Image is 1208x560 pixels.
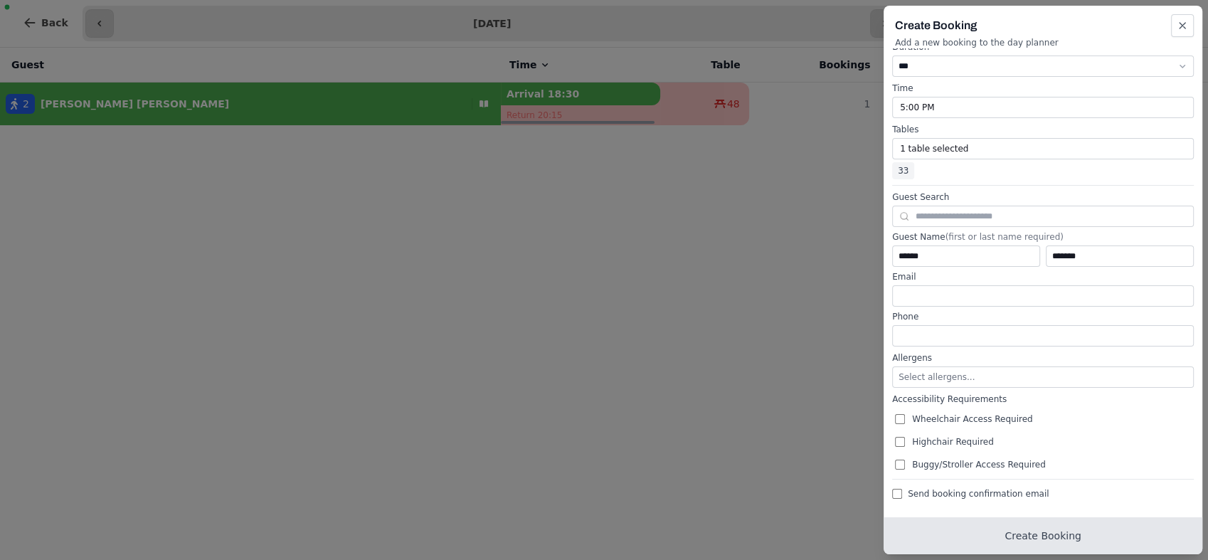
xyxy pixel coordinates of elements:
span: Select allergens... [899,372,975,382]
button: Create Booking [884,517,1202,554]
input: Send booking confirmation email [892,489,902,499]
span: Buggy/Stroller Access Required [912,459,1046,470]
label: Email [892,271,1194,282]
label: Allergens [892,352,1194,364]
span: 33 [892,162,914,179]
h2: Create Booking [895,17,1191,34]
label: Phone [892,311,1194,322]
label: Guest Name [892,231,1194,243]
p: Add a new booking to the day planner [895,37,1191,48]
input: Wheelchair Access Required [895,414,905,424]
label: Guest Search [892,191,1194,203]
button: 5:00 PM [892,97,1194,118]
input: Buggy/Stroller Access Required [895,460,905,470]
span: Highchair Required [912,436,994,448]
span: Wheelchair Access Required [912,413,1033,425]
button: Select allergens... [892,366,1194,388]
label: Time [892,83,1194,94]
label: Accessibility Requirements [892,393,1194,405]
span: Send booking confirmation email [908,488,1049,500]
label: Tables [892,124,1194,135]
button: 1 table selected [892,138,1194,159]
input: Highchair Required [895,437,905,447]
span: (first or last name required) [945,232,1063,242]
